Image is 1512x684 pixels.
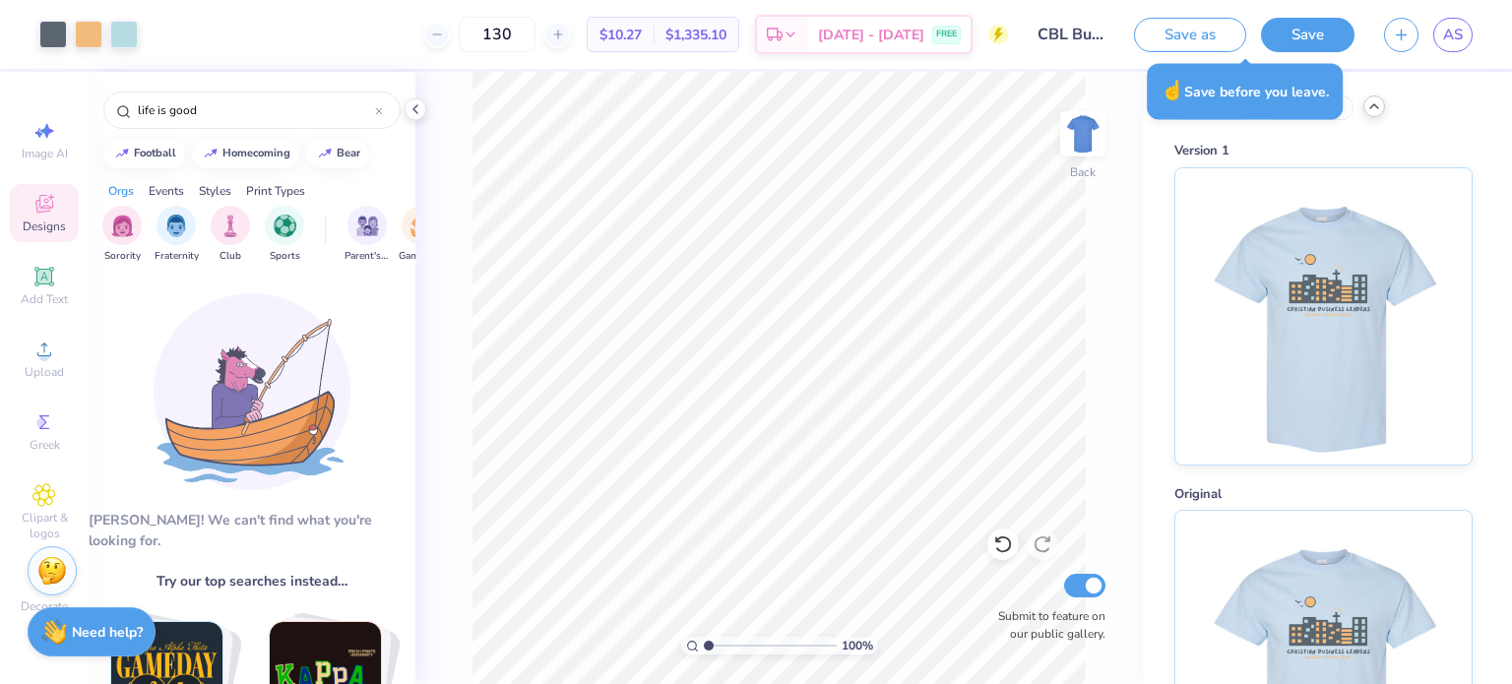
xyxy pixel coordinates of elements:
div: Original [1174,485,1473,505]
span: Upload [25,364,64,380]
div: homecoming [222,148,290,158]
span: Decorate [21,598,68,614]
strong: Need help? [72,623,143,642]
button: football [103,139,185,168]
img: Game Day Image [410,215,433,237]
div: filter for Sports [265,206,304,264]
img: Sports Image [274,215,296,237]
div: filter for Parent's Weekend [345,206,390,264]
button: filter button [155,206,199,264]
div: Events [149,182,184,200]
input: Try "Alpha" [136,100,375,120]
span: AS [1443,24,1463,46]
img: trend_line.gif [114,148,130,159]
button: bear [306,139,369,168]
span: [DATE] - [DATE] [818,25,924,45]
img: Parent's Weekend Image [356,215,379,237]
div: Orgs [108,182,134,200]
label: Submit to feature on our public gallery. [987,607,1105,643]
span: FREE [936,28,957,41]
div: Styles [199,182,231,200]
span: Sports [270,249,300,264]
button: filter button [265,206,304,264]
div: Save before you leave. [1147,63,1343,119]
a: AS [1433,18,1473,52]
button: homecoming [192,139,299,168]
span: ☝️ [1161,78,1184,103]
div: bear [337,148,360,158]
img: trend_line.gif [317,148,333,159]
span: Image AI [22,146,68,161]
div: Print Types [246,182,305,200]
img: Loading... [154,293,350,490]
div: filter for Game Day [399,206,444,264]
span: Club [220,249,241,264]
img: Fraternity Image [165,215,187,237]
img: Version 1 [1201,168,1445,465]
div: [PERSON_NAME]! We can't find what you're looking for. [89,510,415,551]
div: filter for Sorority [102,206,142,264]
div: filter for Club [211,206,250,264]
img: Sorority Image [111,215,134,237]
button: filter button [399,206,444,264]
img: trend_line.gif [203,148,219,159]
button: filter button [345,206,390,264]
div: Back [1070,163,1096,181]
span: Clipart & logos [10,510,79,541]
div: football [134,148,176,158]
button: filter button [211,206,250,264]
div: filter for Fraternity [155,206,199,264]
img: Back [1063,114,1102,154]
button: Save as [1134,18,1246,52]
span: Try our top searches instead… [157,571,347,591]
input: Untitled Design [1023,15,1119,54]
span: 100 % [842,637,873,654]
span: $1,335.10 [665,25,726,45]
span: $10.27 [599,25,642,45]
span: Game Day [399,249,444,264]
span: Add Text [21,291,68,307]
button: filter button [102,206,142,264]
img: Club Image [220,215,241,237]
span: Designs [23,218,66,234]
input: – – [459,17,535,52]
span: Fraternity [155,249,199,264]
span: Greek [30,437,60,453]
div: Version 1 [1174,142,1473,161]
span: Sorority [104,249,141,264]
span: Parent's Weekend [345,249,390,264]
button: Save [1261,18,1354,52]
